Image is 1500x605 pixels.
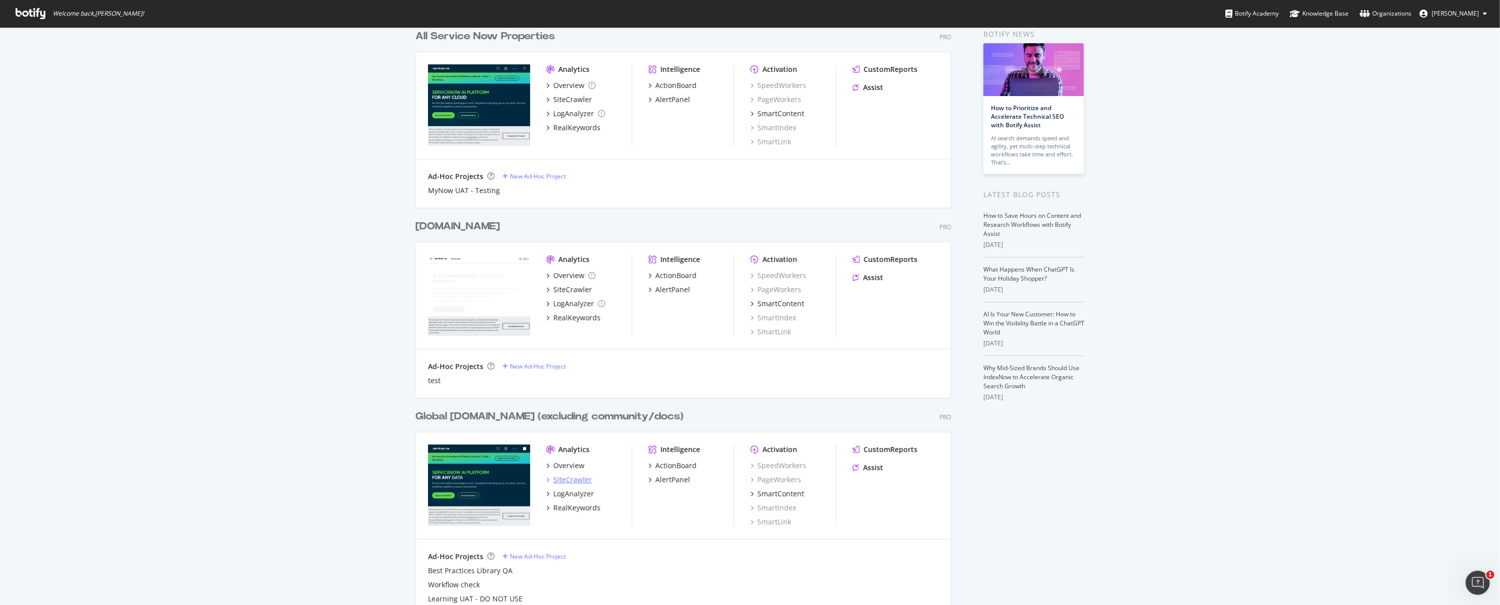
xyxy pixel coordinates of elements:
div: Overview [553,80,585,91]
a: ActionBoard [648,80,697,91]
a: CustomReports [853,254,918,265]
div: Assist [863,273,883,283]
a: SmartContent [751,489,804,499]
div: Knowledge Base [1290,9,1349,19]
div: Global [DOMAIN_NAME] (excluding community/docs) [415,409,684,424]
div: Assist [863,82,883,93]
a: ActionBoard [648,271,697,281]
a: SiteCrawler [546,285,592,295]
a: PageWorkers [751,95,801,105]
div: ActionBoard [655,461,697,471]
a: AlertPanel [648,95,690,105]
a: SmartIndex [751,503,796,513]
div: SpeedWorkers [751,271,806,281]
div: [DATE] [983,339,1085,348]
a: Overview [546,271,596,281]
div: MyNow UAT - Testing [428,186,500,196]
div: New Ad-Hoc Project [510,172,566,181]
div: [DATE] [983,393,1085,402]
div: Overview [553,461,585,471]
a: New Ad-Hoc Project [503,552,566,561]
div: Pro [940,413,951,421]
img: servicenow.com [428,445,530,526]
div: Pro [940,223,951,231]
span: Tim Manalo [1432,9,1479,18]
a: AI Is Your New Customer: How to Win the Visibility Battle in a ChatGPT World [983,310,1085,336]
div: Intelligence [660,254,700,265]
a: Assist [853,82,883,93]
a: SmartIndex [751,123,796,133]
div: RealKeywords [553,503,601,513]
a: SmartContent [751,109,804,119]
a: test [428,376,441,386]
div: [DATE] [983,240,1085,249]
a: Learning UAT - DO NOT USE [428,594,523,604]
a: SmartIndex [751,313,796,323]
div: RealKeywords [553,313,601,323]
a: RealKeywords [546,313,601,323]
a: New Ad-Hoc Project [503,362,566,371]
a: CustomReports [853,445,918,455]
div: ActionBoard [655,271,697,281]
div: Organizations [1360,9,1411,19]
div: LogAnalyzer [553,489,594,499]
div: SiteCrawler [553,475,592,485]
a: Why Mid-Sized Brands Should Use IndexNow to Accelerate Organic Search Growth [983,364,1079,390]
div: ActionBoard [655,80,697,91]
div: Best Practices Library QA [428,566,513,576]
div: [DATE] [983,285,1085,294]
a: SmartContent [751,299,804,309]
div: SmartLink [751,137,791,147]
div: SiteCrawler [553,285,592,295]
div: Analytics [558,254,590,265]
a: Workflow check [428,580,480,590]
a: What Happens When ChatGPT Is Your Holiday Shopper? [983,265,1074,283]
a: AlertPanel [648,285,690,295]
img: How to Prioritize and Accelerate Technical SEO with Botify Assist [983,43,1084,96]
a: RealKeywords [546,503,601,513]
span: 1 [1486,571,1494,579]
a: [DOMAIN_NAME] [415,219,504,234]
a: How to Prioritize and Accelerate Technical SEO with Botify Assist [991,104,1064,129]
div: Ad-Hoc Projects [428,171,483,182]
div: Ad-Hoc Projects [428,362,483,372]
iframe: Intercom live chat [1466,571,1490,595]
div: Latest Blog Posts [983,189,1085,200]
div: CustomReports [864,64,918,74]
span: Welcome back, [PERSON_NAME] ! [53,10,144,18]
div: All Service Now Properties [415,29,555,44]
a: Assist [853,463,883,473]
div: New Ad-Hoc Project [510,362,566,371]
div: [DOMAIN_NAME] [415,219,500,234]
a: PageWorkers [751,285,801,295]
div: Assist [863,463,883,473]
a: LogAnalyzer [546,489,594,499]
div: Analytics [558,64,590,74]
a: Overview [546,80,596,91]
div: New Ad-Hoc Project [510,552,566,561]
div: AlertPanel [655,475,690,485]
div: SpeedWorkers [751,461,806,471]
div: Activation [763,64,797,74]
div: SiteCrawler [553,95,592,105]
div: Ad-Hoc Projects [428,552,483,562]
div: Overview [553,271,585,281]
a: SpeedWorkers [751,80,806,91]
div: Botify news [983,29,1085,40]
a: Assist [853,273,883,283]
a: PageWorkers [751,475,801,485]
div: LogAnalyzer [553,299,594,309]
div: LogAnalyzer [553,109,594,119]
a: SmartLink [751,517,791,527]
div: SmartContent [758,489,804,499]
div: AlertPanel [655,285,690,295]
div: Activation [763,445,797,455]
div: Intelligence [660,445,700,455]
